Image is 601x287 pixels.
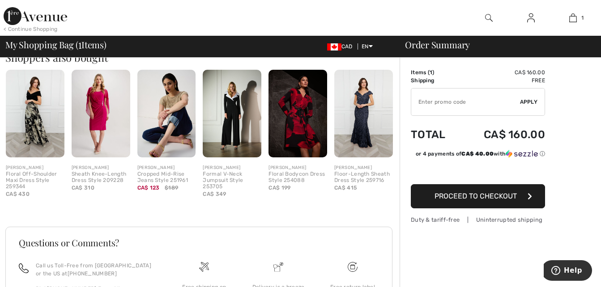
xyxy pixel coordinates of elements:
[137,185,160,191] span: CA$ 123
[581,14,584,22] span: 1
[72,185,94,191] span: CA$ 310
[203,191,226,197] span: CA$ 349
[334,70,393,157] img: Floor-Length Sheath Dress Style 259716
[411,76,459,84] td: Shipping
[459,76,545,84] td: Free
[269,171,327,184] div: Floral Bodycon Dress Style 254088
[334,185,357,191] span: CA$ 415
[411,215,545,224] div: Duty & tariff-free | Uninterrupted shipping
[411,161,545,181] iframe: PayPal-paypal
[199,262,209,272] img: Free shipping on orders over $99
[411,68,459,76] td: Items ( )
[269,165,327,171] div: [PERSON_NAME]
[430,69,432,76] span: 1
[6,191,30,197] span: CA$ 430
[435,192,517,200] span: Proceed to Checkout
[203,165,261,171] div: [PERSON_NAME]
[273,262,283,272] img: Delivery is a breeze since we pay the duties!
[72,165,130,171] div: [PERSON_NAME]
[552,13,593,23] a: 1
[6,171,64,190] div: Floral Off-Shoulder Maxi Dress Style 259344
[327,43,341,51] img: Canadian Dollar
[78,38,81,50] span: 1
[203,70,261,157] img: Formal V-Neck Jumpsuit Style 253705
[137,165,196,171] div: [PERSON_NAME]
[4,25,58,33] div: < Continue Shopping
[327,43,356,50] span: CAD
[506,150,538,158] img: Sezzle
[5,40,107,49] span: My Shopping Bag ( Items)
[269,185,290,191] span: CA$ 199
[362,43,373,50] span: EN
[334,165,393,171] div: [PERSON_NAME]
[72,171,130,184] div: Sheath Knee-Length Dress Style 209228
[68,270,117,277] a: [PHONE_NUMBER]
[5,52,400,63] h2: Shoppers also bought
[416,150,545,158] div: or 4 payments of with
[165,184,178,192] span: $189
[19,238,379,247] h3: Questions or Comments?
[411,89,520,115] input: Promo code
[411,150,545,161] div: or 4 payments ofCA$ 40.00withSezzle Click to learn more about Sezzle
[485,13,493,23] img: search the website
[544,260,592,283] iframe: Opens a widget where you can find more information
[269,70,327,157] img: Floral Bodycon Dress Style 254088
[36,262,156,278] p: Call us Toll-Free from [GEOGRAPHIC_DATA] or the US at
[411,184,545,208] button: Proceed to Checkout
[72,70,130,157] img: Sheath Knee-Length Dress Style 209228
[6,70,64,157] img: Floral Off-Shoulder Maxi Dress Style 259344
[19,263,29,273] img: call
[520,13,542,24] a: Sign In
[4,7,67,25] img: 1ère Avenue
[137,70,196,157] img: Cropped Mid-Rise Jeans Style 251961
[6,165,64,171] div: [PERSON_NAME]
[527,13,535,23] img: My Info
[459,68,545,76] td: CA$ 160.00
[394,40,596,49] div: Order Summary
[348,262,358,272] img: Free shipping on orders over $99
[459,119,545,150] td: CA$ 160.00
[411,119,459,150] td: Total
[137,171,196,184] div: Cropped Mid-Rise Jeans Style 251961
[334,171,393,184] div: Floor-Length Sheath Dress Style 259716
[520,98,538,106] span: Apply
[569,13,577,23] img: My Bag
[203,171,261,190] div: Formal V-Neck Jumpsuit Style 253705
[461,151,494,157] span: CA$ 40.00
